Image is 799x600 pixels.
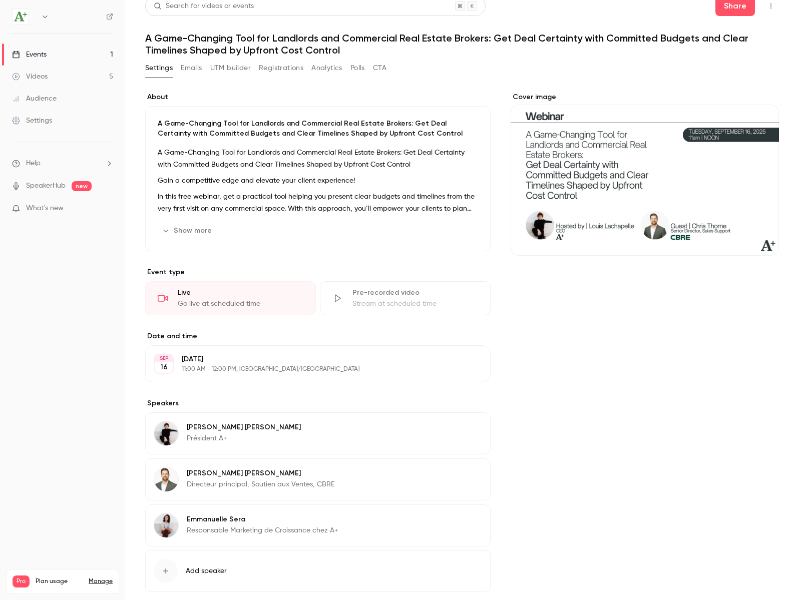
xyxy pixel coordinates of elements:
[26,158,41,169] span: Help
[187,479,334,489] p: Directeur principal, Soutien aux Ventes, CBRE
[145,412,491,454] div: Louis Lachapelle[PERSON_NAME] [PERSON_NAME]Président A+
[182,354,438,364] p: [DATE]
[12,158,113,169] li: help-dropdown-opener
[154,421,178,445] img: Louis Lachapelle
[12,50,47,60] div: Events
[154,1,254,12] div: Search for videos or events
[187,468,334,478] p: [PERSON_NAME] [PERSON_NAME]
[145,331,491,341] label: Date and time
[13,575,30,587] span: Pro
[186,566,227,576] span: Add speaker
[210,60,251,76] button: UTM builder
[320,281,491,315] div: Pre-recorded videoStream at scheduled time
[158,191,478,215] p: In this free webinar, get a practical tool helping you present clear budgets and timelines from t...
[352,299,478,309] div: Stream at scheduled time
[181,60,202,76] button: Emails
[158,119,478,139] p: A Game-Changing Tool for Landlords and Commercial Real Estate Brokers: Get Deal Certainty with Co...
[187,514,338,524] p: Emmanuelle Sera
[154,513,178,537] img: Emmanuelle Sera
[145,398,491,408] label: Speakers
[158,223,218,239] button: Show more
[26,181,66,191] a: SpeakerHub
[182,365,438,373] p: 11:00 AM - 12:00 PM, [GEOGRAPHIC_DATA]/[GEOGRAPHIC_DATA]
[158,175,478,187] p: Gain a competitive edge and elevate your client experience!
[511,92,779,102] label: Cover image
[145,92,491,102] label: About
[178,288,303,298] div: Live
[350,60,365,76] button: Polls
[145,267,491,277] p: Event type
[373,60,386,76] button: CTA
[178,299,303,309] div: Go live at scheduled time
[12,94,57,104] div: Audience
[352,288,478,298] div: Pre-recorded video
[158,147,478,171] p: A Game-Changing Tool for Landlords and Commercial Real Estate Brokers: Get Deal Certainty with Co...
[145,60,173,76] button: Settings
[26,203,64,214] span: What's new
[187,525,338,535] p: Responsable Marketing de Croissance chez A+
[145,458,491,500] div: Chris Thorne[PERSON_NAME] [PERSON_NAME]Directeur principal, Soutien aux Ventes, CBRE
[160,362,168,372] p: 16
[311,60,342,76] button: Analytics
[511,92,779,256] section: Cover image
[12,72,48,82] div: Videos
[145,281,316,315] div: LiveGo live at scheduled time
[145,32,779,56] h1: A Game-Changing Tool for Landlords and Commercial Real Estate Brokers: Get Deal Certainty with Co...
[187,433,301,443] p: Président A+
[145,550,491,591] button: Add speaker
[101,204,113,213] iframe: Noticeable Trigger
[89,577,113,585] a: Manage
[145,504,491,546] div: Emmanuelle SeraEmmanuelle SeraResponsable Marketing de Croissance chez A+
[72,181,92,191] span: new
[36,577,83,585] span: Plan usage
[155,355,173,362] div: SEP
[259,60,303,76] button: Registrations
[12,116,52,126] div: Settings
[187,422,301,432] p: [PERSON_NAME] [PERSON_NAME]
[154,467,178,491] img: Chris Thorne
